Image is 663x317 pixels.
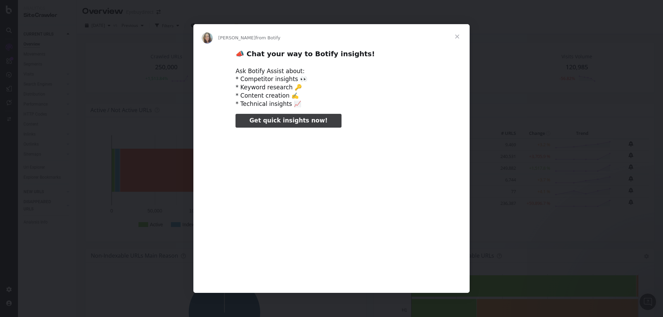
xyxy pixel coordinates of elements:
[236,49,427,62] h2: 📣 Chat your way to Botify insights!
[236,67,427,108] div: Ask Botify Assist about: * Competitor insights 👀 * Keyword research 🔑 * Content creation ✍️ * Tec...
[256,35,280,40] span: from Botify
[188,133,475,277] video: Play video
[249,117,327,124] span: Get quick insights now!
[445,24,470,49] span: Close
[202,32,213,43] img: Profile image for Colleen
[218,35,256,40] span: [PERSON_NAME]
[236,114,341,128] a: Get quick insights now!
